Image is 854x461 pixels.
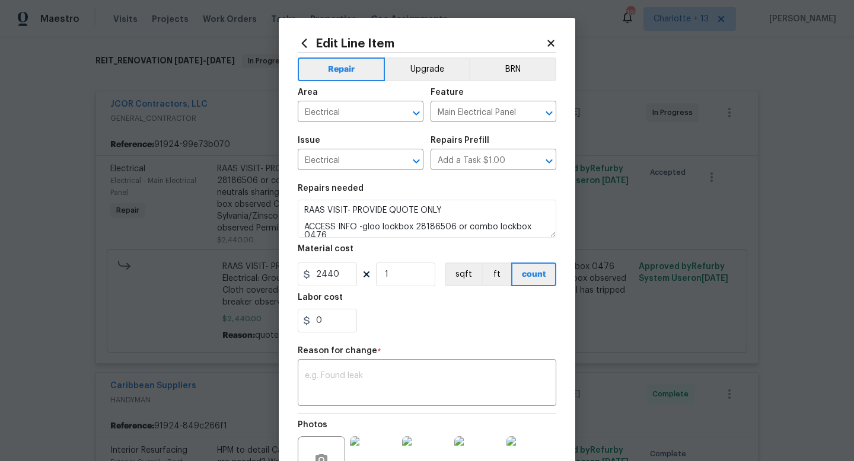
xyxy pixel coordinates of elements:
button: count [511,262,556,286]
button: ft [482,262,511,286]
h5: Reason for change [298,347,377,355]
button: Open [541,105,557,121]
button: Open [408,153,425,169]
button: Repair [298,57,385,81]
h2: Edit Line Item [298,37,546,50]
h5: Repairs needed [298,184,364,193]
button: Open [541,153,557,169]
button: Open [408,105,425,121]
h5: Feature [431,88,464,97]
button: sqft [445,262,482,286]
h5: Photos [298,421,327,429]
h5: Labor cost [298,293,343,302]
button: BRN [469,57,556,81]
textarea: RAAS VISIT- PROVIDE QUOTE ONLY ACCESS INFO -gloo lockbox 28186506 or combo lockbox 0476 Electrica... [298,200,556,238]
h5: Material cost [298,245,353,253]
h5: Issue [298,136,320,145]
button: Upgrade [385,57,470,81]
h5: Repairs Prefill [431,136,489,145]
h5: Area [298,88,318,97]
